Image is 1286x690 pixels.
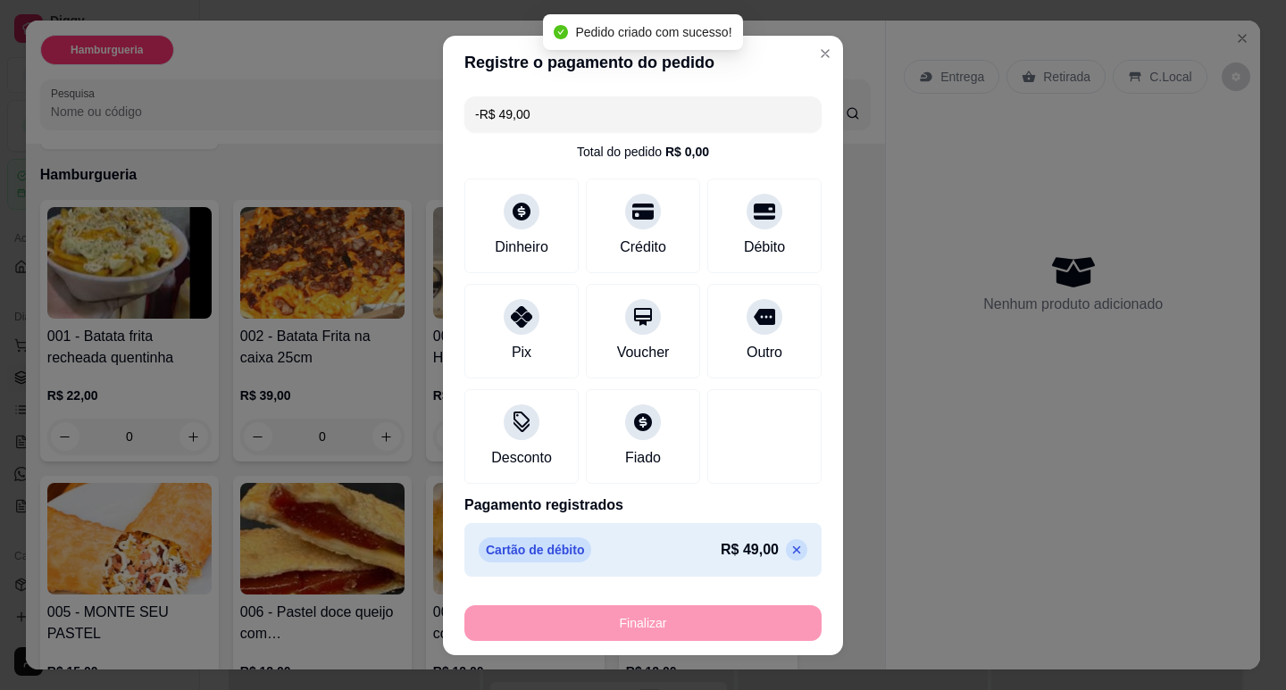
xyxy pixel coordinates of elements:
button: Close [811,39,839,68]
div: Débito [744,237,785,258]
div: Pix [512,342,531,363]
div: Desconto [491,447,552,469]
p: Cartão de débito [479,537,591,562]
header: Registre o pagamento do pedido [443,36,843,89]
div: Dinheiro [495,237,548,258]
p: R$ 49,00 [721,539,779,561]
p: Pagamento registrados [464,495,822,516]
span: Pedido criado com sucesso! [575,25,731,39]
div: Outro [747,342,782,363]
div: Total do pedido [577,143,709,161]
div: R$ 0,00 [665,143,709,161]
span: check-circle [554,25,568,39]
div: Fiado [625,447,661,469]
input: Ex.: hambúrguer de cordeiro [475,96,811,132]
div: Crédito [620,237,666,258]
div: Voucher [617,342,670,363]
